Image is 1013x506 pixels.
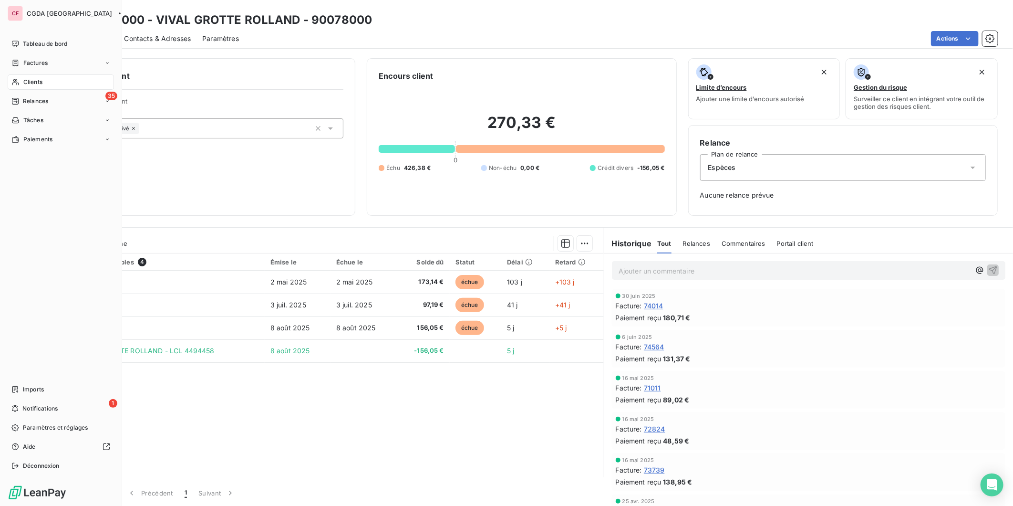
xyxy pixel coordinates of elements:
[202,34,239,43] span: Paramètres
[489,164,517,172] span: Non-échu
[616,313,662,323] span: Paiement reçu
[616,354,662,364] span: Paiement reçu
[455,298,484,312] span: échue
[379,113,664,142] h2: 270,33 €
[74,347,214,355] span: - VIVAL GROTTE ROLLAND - LCL 4494458
[981,474,1003,496] div: Open Intercom Messenger
[270,258,325,266] div: Émise le
[270,301,306,309] span: 3 juil. 2025
[8,485,67,500] img: Logo LeanPay
[622,416,654,422] span: 16 mai 2025
[402,258,444,266] div: Solde dû
[8,113,114,128] a: Tâches
[931,31,979,46] button: Actions
[8,132,114,147] a: Paiements
[846,58,998,119] button: Gestion du risqueSurveiller ce client en intégrant votre outil de gestion des risques client.
[179,483,193,503] button: 1
[23,97,48,105] span: Relances
[8,55,114,71] a: Factures
[23,40,67,48] span: Tableau de bord
[23,135,52,144] span: Paiements
[121,483,179,503] button: Précédent
[270,324,310,332] span: 8 août 2025
[507,324,514,332] span: 5 j
[657,240,672,247] span: Tout
[663,354,691,364] span: 131,37 €
[23,78,42,86] span: Clients
[454,156,457,164] span: 0
[777,240,814,247] span: Portail client
[700,190,986,200] span: Aucune relance prévue
[402,300,444,310] span: 97,19 €
[23,423,88,432] span: Paramètres et réglages
[622,375,654,381] span: 16 mai 2025
[663,477,693,487] span: 138,95 €
[616,383,642,393] span: Facture :
[270,347,310,355] span: 8 août 2025
[27,10,112,17] span: CGDA [GEOGRAPHIC_DATA]
[193,483,241,503] button: Suivant
[507,347,514,355] span: 5 j
[23,443,36,451] span: Aide
[8,6,23,21] div: CF
[616,301,642,311] span: Facture :
[688,58,840,119] button: Limite d’encoursAjouter une limite d’encours autorisé
[336,258,391,266] div: Échue le
[696,84,747,91] span: Limite d’encours
[637,164,664,172] span: -156,05 €
[23,462,60,470] span: Déconnexion
[604,238,652,249] h6: Historique
[700,137,986,148] h6: Relance
[58,70,343,82] h6: Informations client
[22,404,58,413] span: Notifications
[139,124,147,133] input: Ajouter une valeur
[84,11,372,29] h3: 90078000 - VIVAL GROTTE ROLLAND - 90078000
[8,36,114,52] a: Tableau de bord
[336,278,373,286] span: 2 mai 2025
[23,116,43,125] span: Tâches
[854,84,907,91] span: Gestion du risque
[23,385,44,394] span: Imports
[402,277,444,287] span: 173,14 €
[185,488,187,498] span: 1
[109,399,117,408] span: 1
[622,498,655,504] span: 25 avr. 2025
[616,395,662,405] span: Paiement reçu
[23,59,48,67] span: Factures
[379,70,433,82] h6: Encours client
[644,424,665,434] span: 72824
[683,240,710,247] span: Relances
[105,92,117,100] span: 35
[8,74,114,90] a: Clients
[663,313,691,323] span: 180,71 €
[555,278,575,286] span: +103 j
[270,278,307,286] span: 2 mai 2025
[402,346,444,356] span: -156,05 €
[8,94,114,109] a: 35Relances
[616,424,642,434] span: Facture :
[555,301,570,309] span: +41 j
[455,275,484,289] span: échue
[644,342,664,352] span: 74564
[622,334,652,340] span: 6 juin 2025
[616,477,662,487] span: Paiement reçu
[622,293,656,299] span: 30 juin 2025
[507,301,518,309] span: 41 j
[616,465,642,475] span: Facture :
[138,258,146,266] span: 4
[507,278,522,286] span: 103 j
[402,323,444,333] span: 156,05 €
[616,342,642,352] span: Facture :
[708,163,736,172] span: Espèces
[696,95,805,103] span: Ajouter une limite d’encours autorisé
[507,258,544,266] div: Délai
[520,164,539,172] span: 0,00 €
[336,301,372,309] span: 3 juil. 2025
[74,258,259,266] div: Pièces comptables
[616,436,662,446] span: Paiement reçu
[336,324,376,332] span: 8 août 2025
[622,457,654,463] span: 16 mai 2025
[555,324,567,332] span: +5 j
[8,420,114,435] a: Paramètres et réglages
[663,395,690,405] span: 89,02 €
